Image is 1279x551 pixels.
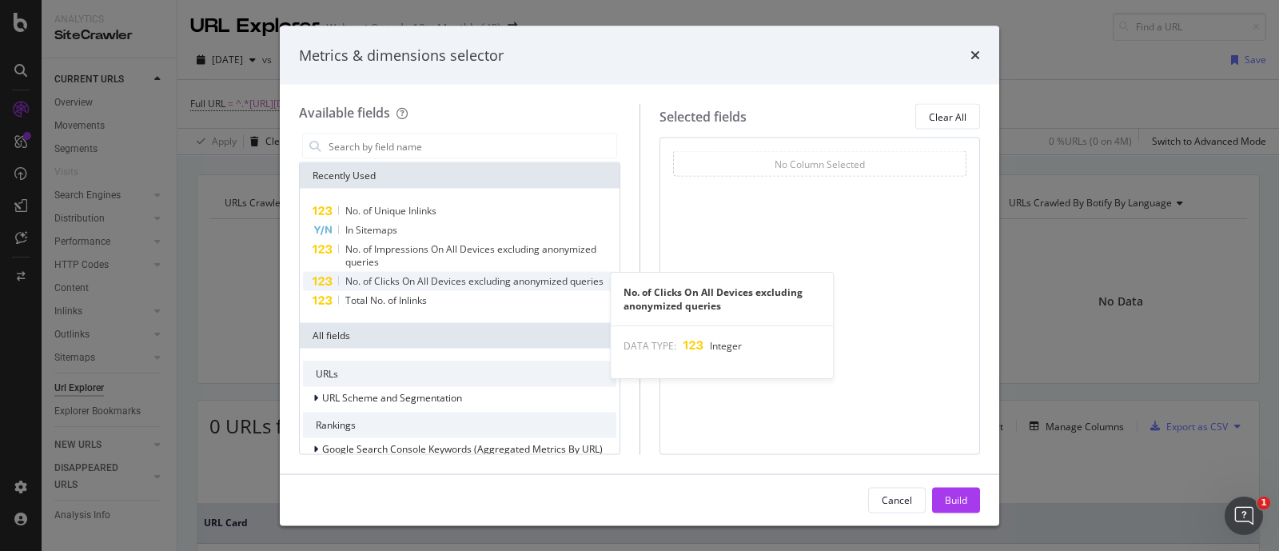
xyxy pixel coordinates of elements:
input: Search by field name [327,134,616,158]
div: All fields [300,323,620,349]
div: URLs [303,361,616,387]
div: Recently Used [300,163,620,189]
span: In Sitemaps [345,223,397,237]
button: Clear All [915,104,980,130]
span: DATA TYPE: [624,339,676,353]
div: modal [280,26,999,525]
div: Available fields [299,104,390,122]
div: Metrics & dimensions selector [299,45,504,66]
iframe: Intercom live chat [1225,497,1263,535]
span: Integer [710,339,742,353]
span: No. of Impressions On All Devices excluding anonymized queries [345,242,596,269]
span: No. of Clicks On All Devices excluding anonymized queries [345,274,604,288]
div: Clear All [929,110,966,123]
span: Total No. of Inlinks [345,293,427,307]
div: Selected fields [659,107,747,126]
div: times [970,45,980,66]
span: URL Scheme and Segmentation [322,391,462,405]
span: 1 [1257,497,1270,509]
div: Cancel [882,493,912,506]
span: No. of Unique Inlinks [345,204,436,218]
div: No Column Selected [775,157,865,170]
button: Build [932,487,980,513]
button: Cancel [868,487,926,513]
span: Google Search Console Keywords (Aggregated Metrics By URL) [322,442,603,456]
div: Rankings [303,413,616,438]
div: Build [945,493,967,506]
div: No. of Clicks On All Devices excluding anonymized queries [611,285,833,313]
